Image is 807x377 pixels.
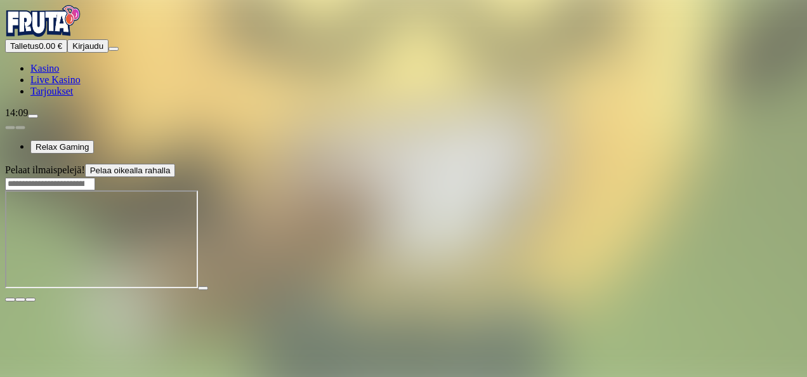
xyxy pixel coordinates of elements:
span: Relax Gaming [36,142,89,152]
a: Live Kasino [30,74,81,85]
span: Pelaa oikealla rahalla [90,166,171,175]
button: menu [108,47,119,51]
button: Relax Gaming [30,140,94,154]
button: play icon [198,286,208,290]
button: prev slide [5,126,15,129]
span: 14:09 [5,107,28,118]
button: next slide [15,126,25,129]
button: Kirjaudu [67,39,108,53]
input: Search [5,178,95,190]
div: Pelaat ilmaispelejä! [5,164,802,177]
button: fullscreen icon [25,298,36,301]
button: close icon [5,298,15,301]
img: Fruta [5,5,81,37]
nav: Primary [5,5,802,97]
a: Tarjoukset [30,86,73,96]
a: Kasino [30,63,59,74]
button: Talletusplus icon0.00 € [5,39,67,53]
iframe: Bill & Coin Dream Drop [5,190,198,288]
span: Talletus [10,41,39,51]
nav: Main menu [5,63,802,97]
span: Kirjaudu [72,41,103,51]
a: Fruta [5,28,81,39]
button: chevron-down icon [15,298,25,301]
button: live-chat [28,114,38,118]
button: Pelaa oikealla rahalla [85,164,176,177]
span: 0.00 € [39,41,62,51]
